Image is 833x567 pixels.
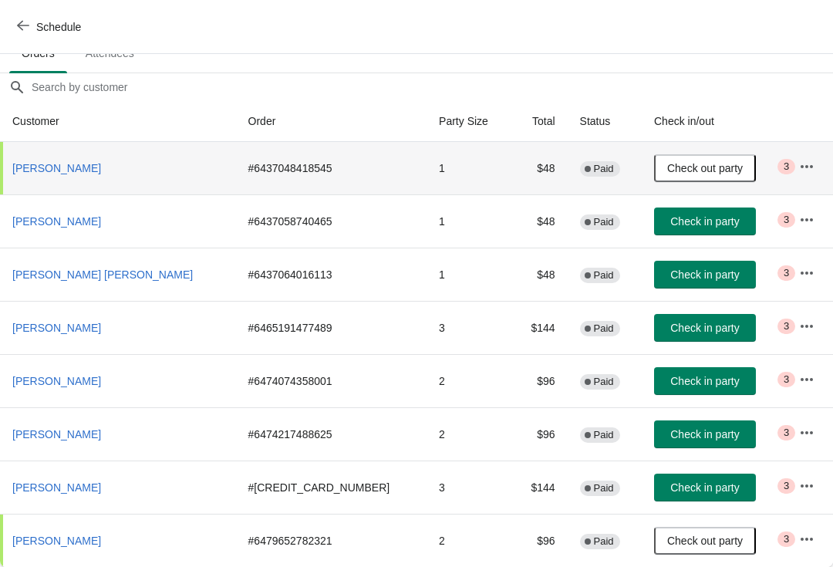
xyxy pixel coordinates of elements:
span: Paid [594,429,614,441]
span: Check in party [670,428,739,440]
span: Schedule [36,21,81,33]
td: 3 [427,461,511,514]
span: [PERSON_NAME] [12,322,101,334]
button: [PERSON_NAME] [6,527,107,555]
td: $48 [511,142,568,194]
td: # 6479652782321 [236,514,427,567]
span: 3 [784,427,789,439]
button: Check in party [654,261,756,289]
span: Check in party [670,215,739,228]
td: $48 [511,194,568,248]
span: Paid [594,163,614,175]
span: Paid [594,216,614,228]
td: $144 [511,301,568,354]
span: Paid [594,322,614,335]
td: # 6474217488625 [236,407,427,461]
td: 2 [427,407,511,461]
button: Check in party [654,314,756,342]
td: # 6474074358001 [236,354,427,407]
span: Paid [594,269,614,282]
td: 3 [427,301,511,354]
td: 1 [427,194,511,248]
span: Paid [594,535,614,548]
button: Check in party [654,208,756,235]
td: 1 [427,142,511,194]
td: 1 [427,248,511,301]
td: # [CREDIT_CARD_NUMBER] [236,461,427,514]
span: [PERSON_NAME] [12,215,101,228]
span: 3 [784,160,789,173]
td: 2 [427,354,511,407]
button: [PERSON_NAME] [PERSON_NAME] [6,261,199,289]
span: 3 [784,373,789,386]
th: Total [511,101,568,142]
th: Status [568,101,642,142]
th: Check in/out [642,101,787,142]
span: [PERSON_NAME] [12,535,101,547]
span: 3 [784,320,789,332]
span: 3 [784,480,789,492]
button: [PERSON_NAME] [6,314,107,342]
button: Check out party [654,527,756,555]
td: $144 [511,461,568,514]
span: Check in party [670,268,739,281]
button: Check in party [654,474,756,501]
button: Check in party [654,367,756,395]
button: [PERSON_NAME] [6,154,107,182]
span: [PERSON_NAME] [12,428,101,440]
td: $96 [511,514,568,567]
span: Check out party [667,162,743,174]
span: Check in party [670,322,739,334]
th: Order [236,101,427,142]
td: # 6437048418545 [236,142,427,194]
span: 3 [784,533,789,545]
td: $96 [511,407,568,461]
span: [PERSON_NAME] [PERSON_NAME] [12,268,193,281]
button: [PERSON_NAME] [6,474,107,501]
th: Party Size [427,101,511,142]
td: $48 [511,248,568,301]
button: [PERSON_NAME] [6,367,107,395]
td: # 6465191477489 [236,301,427,354]
button: Check out party [654,154,756,182]
input: Search by customer [31,73,833,101]
span: Paid [594,482,614,494]
button: Check in party [654,420,756,448]
button: [PERSON_NAME] [6,420,107,448]
span: 3 [784,214,789,226]
span: [PERSON_NAME] [12,481,101,494]
td: $96 [511,354,568,407]
span: 3 [784,267,789,279]
span: [PERSON_NAME] [12,375,101,387]
button: [PERSON_NAME] [6,208,107,235]
span: Check in party [670,481,739,494]
span: Paid [594,376,614,388]
td: # 6437064016113 [236,248,427,301]
span: Check out party [667,535,743,547]
td: 2 [427,514,511,567]
td: # 6437058740465 [236,194,427,248]
span: [PERSON_NAME] [12,162,101,174]
button: Schedule [8,13,93,41]
span: Check in party [670,375,739,387]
